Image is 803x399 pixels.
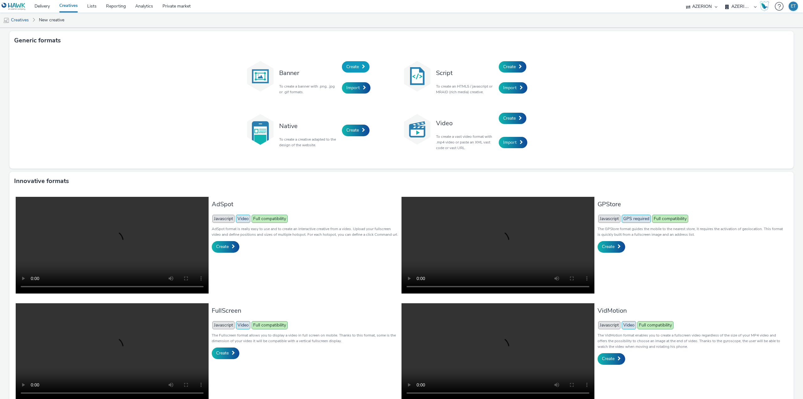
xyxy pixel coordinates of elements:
[499,113,526,124] a: Create
[791,2,796,11] div: ET
[236,321,250,329] span: Video
[598,321,620,329] span: Javascript
[216,244,229,250] span: Create
[602,244,614,250] span: Create
[346,127,359,133] span: Create
[760,1,769,11] img: Hawk Academy
[622,321,636,329] span: Video
[436,134,496,151] p: To create a vast video format with .mp4 video or paste an XML vast code or vast URL.
[760,1,772,11] a: Hawk Academy
[436,119,496,127] h3: Video
[503,115,516,121] span: Create
[279,137,339,148] p: To create a creative adapted to the design of the website.
[622,215,651,223] span: GPS required
[279,122,339,130] h3: Native
[342,82,370,94] a: Import
[346,64,359,70] span: Create
[252,215,288,223] span: Full compatibility
[598,353,625,364] a: Create
[342,125,370,136] a: Create
[212,306,398,315] h3: FullScreen
[401,61,433,92] img: code.svg
[14,176,69,186] h3: Innovative formats
[236,215,250,223] span: Video
[212,226,398,237] p: AdSpot format is really easy to use and to create an interactive creative from a video. Upload yo...
[598,332,784,349] p: The VidMotion format enables you to create a fullscreen video regardless of the size of your MP4 ...
[346,85,360,91] span: Import
[252,321,288,329] span: Full compatibility
[36,13,67,28] a: New creative
[503,85,517,91] span: Import
[212,348,239,359] a: Create
[245,61,276,92] img: banner.svg
[598,200,784,208] h3: GPStore
[436,84,496,95] p: To create an HTML5 / javascript or MRAID (rich media) creative.
[212,200,398,208] h3: AdSpot
[216,350,229,356] span: Create
[499,61,526,73] a: Create
[499,137,527,148] a: Import
[503,139,517,145] span: Import
[598,215,620,223] span: Javascript
[14,36,61,45] h3: Generic formats
[652,215,688,223] span: Full compatibility
[598,241,625,252] a: Create
[503,64,516,70] span: Create
[598,306,784,315] h3: VidMotion
[2,3,26,10] img: undefined Logo
[245,114,276,145] img: native.svg
[342,61,370,73] a: Create
[212,215,235,223] span: Javascript
[598,226,784,237] p: The GPStore format guides the mobile to the nearest store, it requires the activation of geolocat...
[499,82,527,94] a: Import
[3,17,9,24] img: mobile
[401,114,433,145] img: video.svg
[212,241,239,252] a: Create
[637,321,673,329] span: Full compatibility
[279,84,339,95] p: To create a banner with .png, .jpg or .gif formats.
[212,332,398,344] p: The Fullscreen format allows you to display a video in full screen on mobile. Thanks to this form...
[279,69,339,77] h3: Banner
[212,321,235,329] span: Javascript
[436,69,496,77] h3: Script
[602,356,614,362] span: Create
